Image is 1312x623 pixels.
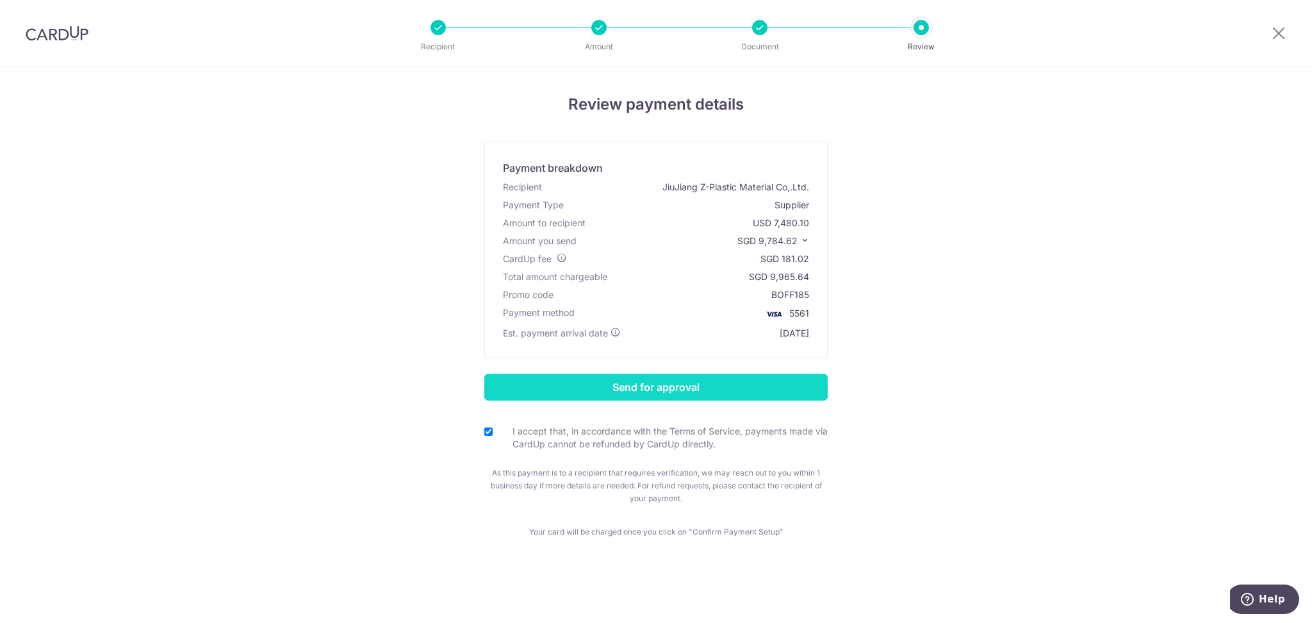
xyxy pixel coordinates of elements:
[503,253,552,264] span: CardUp fee
[771,288,809,301] div: BOFF185
[780,327,809,340] div: [DATE]
[761,306,787,322] img: <span class="translation_missing" title="translation missing: en.account_steps.new_confirm_form.b...
[503,288,553,301] div: Promo code
[503,160,603,176] div: Payment breakdown
[874,40,969,53] p: Review
[749,270,809,283] div: SGD 9,965.64
[503,217,586,229] div: Amount to recipient
[503,306,575,322] div: Payment method
[503,181,542,194] div: Recipient
[484,374,828,401] input: Send for approval
[503,327,621,340] div: Est. payment arrival date
[737,235,809,247] p: SGD 9,784.62
[712,40,807,53] p: Document
[484,526,828,538] p: Your card will be charged once you click on "Confirm Payment Setup"
[503,235,577,247] div: Amount you send
[789,308,809,319] span: 5561
[26,26,88,41] img: CardUp
[484,467,828,505] p: As this payment is to a recipient that requires verification, we may reach out to you within 1 bu...
[760,253,809,265] div: SGD 181.02
[662,181,809,194] div: JiuJiang Z-Plastic Material Co,.Ltd.
[503,199,564,210] span: translation missing: en.account_steps.new_confirm_form.xb_payment.header.payment_type
[753,217,809,229] div: USD 7,480.10
[391,40,486,53] p: Recipient
[737,235,798,246] span: SGD 9,784.62
[281,93,1031,116] h4: Review payment details
[500,425,828,451] label: I accept that, in accordance with the Terms of Service, payments made via CardUp cannot be refund...
[775,199,809,212] div: Supplier
[552,40,646,53] p: Amount
[1230,585,1299,617] iframe: Opens a widget where you can find more information
[503,271,607,282] span: Total amount chargeable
